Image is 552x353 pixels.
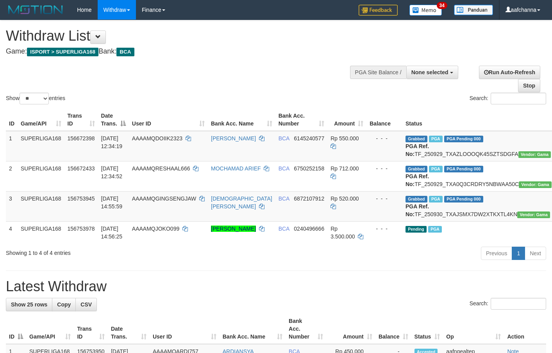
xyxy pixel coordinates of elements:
[406,203,429,217] b: PGA Ref. No:
[491,93,546,104] input: Search:
[370,165,399,172] div: - - -
[517,211,550,218] span: Vendor URL: https://trx31.1velocity.biz
[279,226,289,232] span: BCA
[375,314,411,344] th: Balance: activate to sort column ascending
[6,279,546,294] h1: Latest Withdraw
[406,226,427,233] span: Pending
[132,195,196,202] span: AAAAMQGINGSENGJAW
[294,165,324,172] span: Copy 6750252158 to clipboard
[52,298,76,311] a: Copy
[20,93,49,104] select: Showentries
[429,196,443,202] span: Marked by aafsoycanthlai
[129,109,208,131] th: User ID: activate to sort column ascending
[11,301,47,308] span: Show 25 rows
[18,131,64,161] td: SUPERLIGA168
[150,314,220,344] th: User ID: activate to sort column ascending
[68,165,95,172] span: 156672433
[208,109,275,131] th: Bank Acc. Name: activate to sort column ascending
[6,93,65,104] label: Show entries
[101,226,123,240] span: [DATE] 14:56:25
[330,226,355,240] span: Rp 3.500.000
[68,226,95,232] span: 156753978
[275,109,328,131] th: Bank Acc. Number: activate to sort column ascending
[443,314,504,344] th: Op: activate to sort column ascending
[406,66,458,79] button: None selected
[211,226,256,232] a: [PERSON_NAME]
[286,314,326,344] th: Bank Acc. Number: activate to sort column ascending
[6,48,360,56] h4: Game: Bank:
[108,314,150,344] th: Date Trans.: activate to sort column ascending
[429,136,443,142] span: Marked by aafsoycanthlai
[18,221,64,244] td: SUPERLIGA168
[330,165,359,172] span: Rp 712.000
[18,109,64,131] th: Game/API: activate to sort column ascending
[327,109,366,131] th: Amount: activate to sort column ascending
[481,247,512,260] a: Previous
[444,136,483,142] span: PGA Pending
[294,226,324,232] span: Copy 0240496666 to clipboard
[406,196,427,202] span: Grabbed
[479,66,540,79] a: Run Auto-Refresh
[454,5,493,15] img: panduan.png
[444,166,483,172] span: PGA Pending
[518,79,540,92] a: Stop
[406,166,427,172] span: Grabbed
[370,134,399,142] div: - - -
[101,165,123,179] span: [DATE] 12:34:52
[470,298,546,310] label: Search:
[326,314,375,344] th: Amount: activate to sort column ascending
[294,135,324,142] span: Copy 6145240577 to clipboard
[211,135,256,142] a: [PERSON_NAME]
[294,195,324,202] span: Copy 6872107912 to clipboard
[132,165,190,172] span: AAAAMQRESHAAL666
[406,173,429,187] b: PGA Ref. No:
[330,195,359,202] span: Rp 520.000
[366,109,402,131] th: Balance
[101,195,123,210] span: [DATE] 14:55:59
[6,221,18,244] td: 4
[74,314,107,344] th: Trans ID: activate to sort column ascending
[504,314,546,344] th: Action
[116,48,134,56] span: BCA
[409,5,442,16] img: Button%20Memo.svg
[27,48,98,56] span: ISPORT > SUPERLIGA168
[132,226,179,232] span: AAAAMQJOKO099
[6,109,18,131] th: ID
[279,195,289,202] span: BCA
[429,166,443,172] span: Marked by aafsoycanthlai
[211,195,272,210] a: [DEMOGRAPHIC_DATA] [PERSON_NAME]
[18,191,64,221] td: SUPERLIGA168
[6,28,360,44] h1: Withdraw List
[26,314,74,344] th: Game/API: activate to sort column ascending
[101,135,123,149] span: [DATE] 12:34:19
[6,4,65,16] img: MOTION_logo.png
[470,93,546,104] label: Search:
[98,109,129,131] th: Date Trans.: activate to sort column descending
[512,247,525,260] a: 1
[211,165,261,172] a: MOCHAMAD ARIEF
[350,66,406,79] div: PGA Site Balance /
[6,314,26,344] th: ID: activate to sort column descending
[6,298,52,311] a: Show 25 rows
[519,181,552,188] span: Vendor URL: https://trx31.1velocity.biz
[68,135,95,142] span: 156672398
[6,131,18,161] td: 1
[370,195,399,202] div: - - -
[279,135,289,142] span: BCA
[68,195,95,202] span: 156753945
[518,151,551,158] span: Vendor URL: https://trx31.1velocity.biz
[359,5,398,16] img: Feedback.jpg
[80,301,92,308] span: CSV
[428,226,442,233] span: Marked by aafsoycanthlai
[406,136,427,142] span: Grabbed
[406,143,429,157] b: PGA Ref. No:
[6,191,18,221] td: 3
[132,135,182,142] span: AAAAMQDOIIK2323
[437,2,447,9] span: 34
[64,109,98,131] th: Trans ID: activate to sort column ascending
[220,314,286,344] th: Bank Acc. Name: activate to sort column ascending
[6,246,224,257] div: Showing 1 to 4 of 4 entries
[279,165,289,172] span: BCA
[18,161,64,191] td: SUPERLIGA168
[330,135,359,142] span: Rp 550.000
